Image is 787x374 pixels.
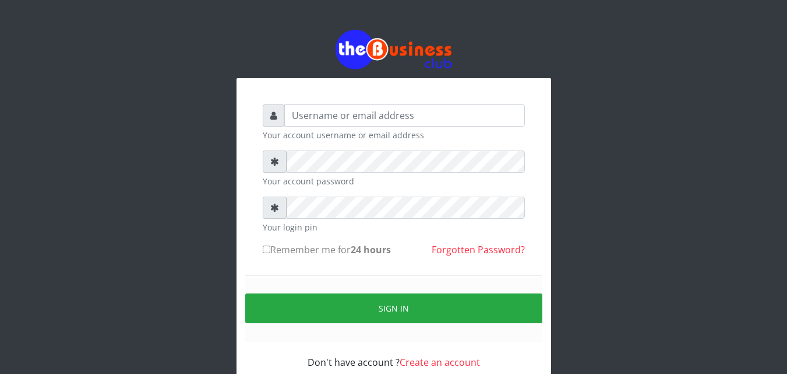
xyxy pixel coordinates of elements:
input: Username or email address [284,104,525,127]
a: Create an account [400,356,480,369]
small: Your account password [263,175,525,187]
label: Remember me for [263,243,391,257]
a: Forgotten Password? [432,243,525,256]
input: Remember me for24 hours [263,246,270,253]
div: Don't have account ? [263,341,525,369]
b: 24 hours [351,243,391,256]
small: Your login pin [263,221,525,233]
button: Sign in [245,293,542,323]
small: Your account username or email address [263,129,525,141]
